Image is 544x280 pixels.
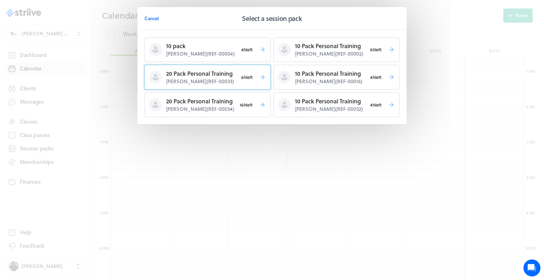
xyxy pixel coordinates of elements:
[295,105,367,113] p: [PERSON_NAME] ( REF-00032 )
[238,45,256,55] span: 4h left
[144,37,271,62] button: 10 pack[PERSON_NAME](REF-00004)4hleft
[166,78,238,85] p: [PERSON_NAME] ( REF-00033 )
[295,50,367,57] p: [PERSON_NAME] ( REF-00002 )
[166,105,237,113] p: [PERSON_NAME] ( REF-00034 )
[367,72,385,82] span: 4h left
[46,87,85,92] span: New conversation
[273,37,399,62] button: 10 Pack Personal Training[PERSON_NAME](REF-00002)6hleft
[242,13,302,23] h2: Select a session pack
[523,259,540,276] iframe: gist-messenger-bubble-iframe
[166,97,237,105] p: 20 Pack Personal Training
[11,47,131,70] h2: We're here to help. Ask us anything!
[21,122,126,136] input: Search articles
[144,15,159,22] span: Cancel
[11,82,131,97] button: New conversation
[59,238,90,242] span: We run on Gist
[144,92,271,117] button: 20 Pack Personal Training[PERSON_NAME](REF-00034)16hleft
[144,65,271,90] button: 20 Pack Personal Training[PERSON_NAME](REF-00033)6hleft
[273,65,399,90] button: 10 Pack Personal Training[PERSON_NAME](REF-00016)4hleft
[295,78,367,85] p: [PERSON_NAME] ( REF-00016 )
[273,92,399,117] button: 10 Pack Personal Training[PERSON_NAME](REF-00032)4hleft
[238,72,256,82] span: 6h left
[295,69,367,78] p: 10 Pack Personal Training
[144,11,159,25] button: Cancel
[237,100,256,110] span: 16h left
[166,69,238,78] p: 20 Pack Personal Training
[166,42,238,50] p: 10 pack
[295,97,367,105] p: 10 Pack Personal Training
[10,110,132,119] p: Find an answer quickly
[367,100,385,110] span: 4h left
[166,50,238,57] p: [PERSON_NAME] ( REF-00004 )
[295,42,367,50] p: 10 Pack Personal Training
[367,45,385,55] span: 6h left
[11,34,131,46] h1: Hi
